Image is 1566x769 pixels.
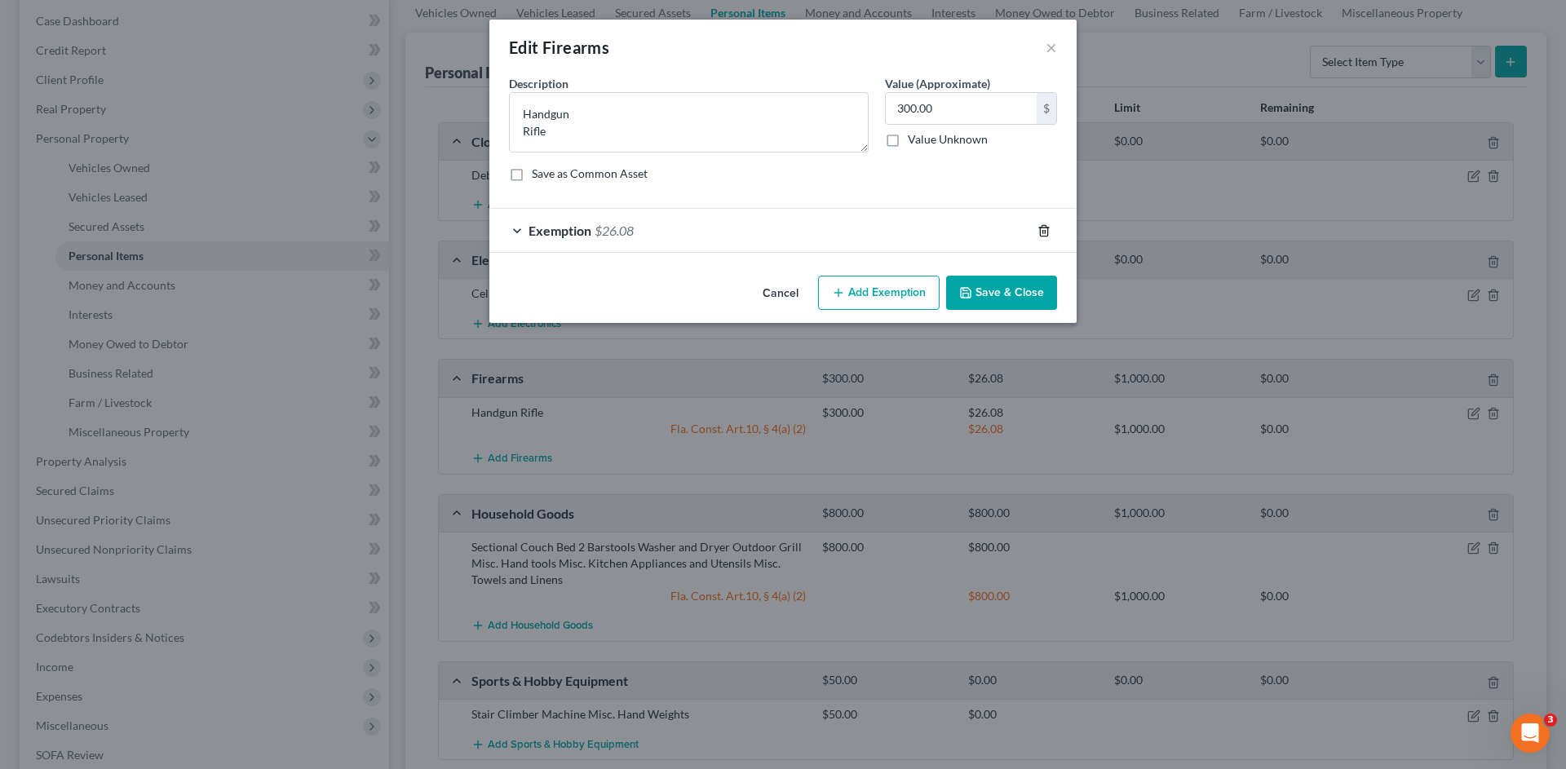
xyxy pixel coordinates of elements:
[509,36,609,59] div: Edit Firearms
[595,223,634,238] span: $26.08
[750,277,812,310] button: Cancel
[1046,38,1057,57] button: ×
[1037,93,1056,124] div: $
[509,77,568,91] span: Description
[908,131,988,148] label: Value Unknown
[532,166,648,182] label: Save as Common Asset
[946,276,1057,310] button: Save & Close
[886,93,1037,124] input: 0.00
[529,223,591,238] span: Exemption
[1544,714,1557,727] span: 3
[818,276,940,310] button: Add Exemption
[1511,714,1550,753] iframe: Intercom live chat
[885,75,990,92] label: Value (Approximate)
